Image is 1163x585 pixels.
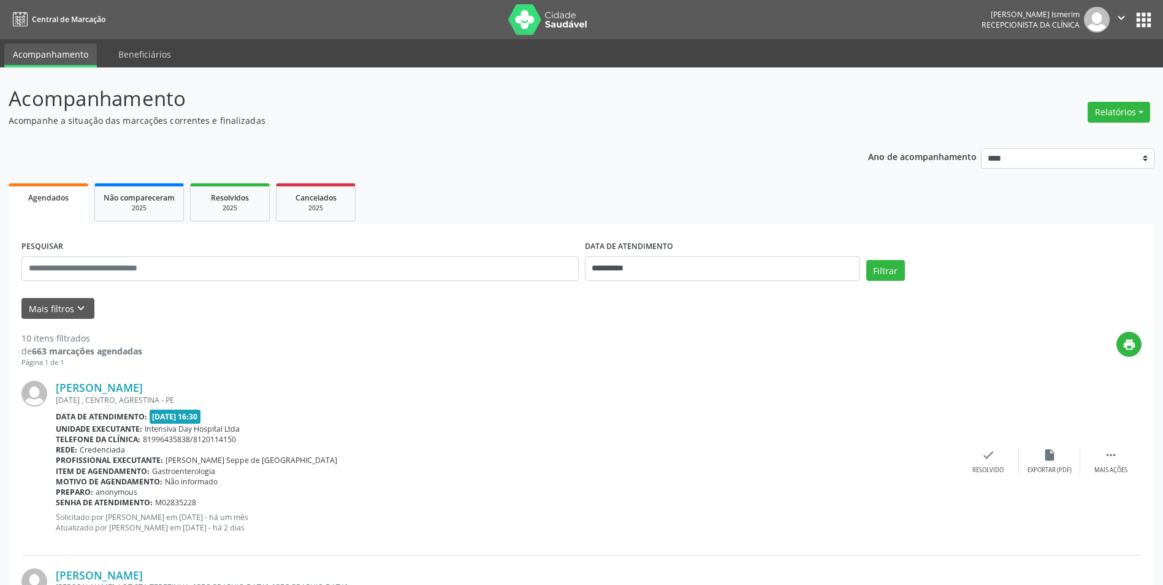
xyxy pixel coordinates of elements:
button: print [1116,332,1142,357]
i: check [982,448,995,462]
p: Acompanhamento [9,83,810,114]
span: M02835228 [155,497,196,508]
label: DATA DE ATENDIMENTO [585,237,673,256]
b: Unidade executante: [56,424,142,434]
b: Motivo de agendamento: [56,476,162,487]
span: [DATE] 16:30 [150,410,201,424]
i:  [1115,11,1128,25]
span: Credenciada [80,445,125,455]
p: Ano de acompanhamento [868,148,977,164]
i: keyboard_arrow_down [74,302,88,315]
a: [PERSON_NAME] [56,568,143,582]
strong: 663 marcações agendadas [32,345,142,357]
b: Data de atendimento: [56,411,147,422]
b: Rede: [56,445,77,455]
i: insert_drive_file [1043,448,1056,462]
b: Item de agendamento: [56,466,150,476]
p: Acompanhe a situação das marcações correntes e finalizadas [9,114,810,127]
div: Página 1 de 1 [21,357,142,368]
div: [DATE] , CENTRO, AGRESTINA - PE [56,395,958,405]
span: Resolvidos [211,193,249,203]
button: apps [1133,9,1154,31]
img: img [1084,7,1110,32]
span: Não informado [165,476,218,487]
b: Profissional executante: [56,455,163,465]
a: Beneficiários [110,44,180,65]
div: 2025 [285,204,346,213]
span: Central de Marcação [32,14,105,25]
button:  [1110,7,1133,32]
button: Filtrar [866,260,905,281]
div: Mais ações [1094,466,1127,475]
button: Mais filtroskeyboard_arrow_down [21,298,94,319]
img: img [21,381,47,407]
div: Exportar (PDF) [1028,466,1072,475]
p: Solicitado por [PERSON_NAME] em [DATE] - há um mês Atualizado por [PERSON_NAME] em [DATE] - há 2 ... [56,512,958,533]
a: Acompanhamento [4,44,97,67]
div: [PERSON_NAME] Ismerim [982,9,1080,20]
span: Gastroenterologia [152,466,215,476]
b: Preparo: [56,487,93,497]
div: Resolvido [972,466,1004,475]
div: 2025 [104,204,175,213]
i: print [1123,338,1136,351]
i:  [1104,448,1118,462]
b: Senha de atendimento: [56,497,153,508]
span: Não compareceram [104,193,175,203]
span: Agendados [28,193,69,203]
span: Recepcionista da clínica [982,20,1080,30]
span: Intensiva Day Hospital Ltda [145,424,240,434]
span: 81996435838/8120114150 [143,434,236,445]
span: [PERSON_NAME] Seppe de [GEOGRAPHIC_DATA] [166,455,337,465]
span: anonymous [96,487,137,497]
div: de [21,345,142,357]
b: Telefone da clínica: [56,434,140,445]
a: [PERSON_NAME] [56,381,143,394]
div: 10 itens filtrados [21,332,142,345]
a: Central de Marcação [9,9,105,29]
button: Relatórios [1088,102,1150,123]
span: Cancelados [296,193,337,203]
label: PESQUISAR [21,237,63,256]
div: 2025 [199,204,261,213]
